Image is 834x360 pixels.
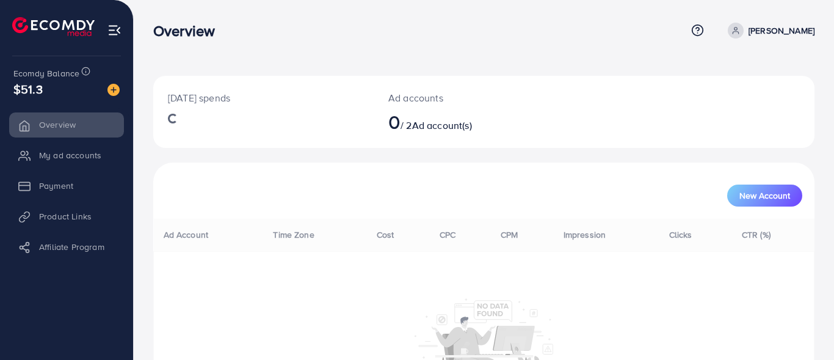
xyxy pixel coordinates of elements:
[13,80,43,98] span: $51.3
[412,119,472,132] span: Ad account(s)
[12,17,95,36] img: logo
[388,90,524,105] p: Ad accounts
[727,185,802,207] button: New Account
[107,84,120,96] img: image
[107,23,121,37] img: menu
[749,23,814,38] p: [PERSON_NAME]
[168,90,359,105] p: [DATE] spends
[388,108,401,136] span: 0
[388,110,524,133] h2: / 2
[153,22,225,40] h3: Overview
[739,191,790,200] span: New Account
[723,23,814,39] a: [PERSON_NAME]
[13,67,79,79] span: Ecomdy Balance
